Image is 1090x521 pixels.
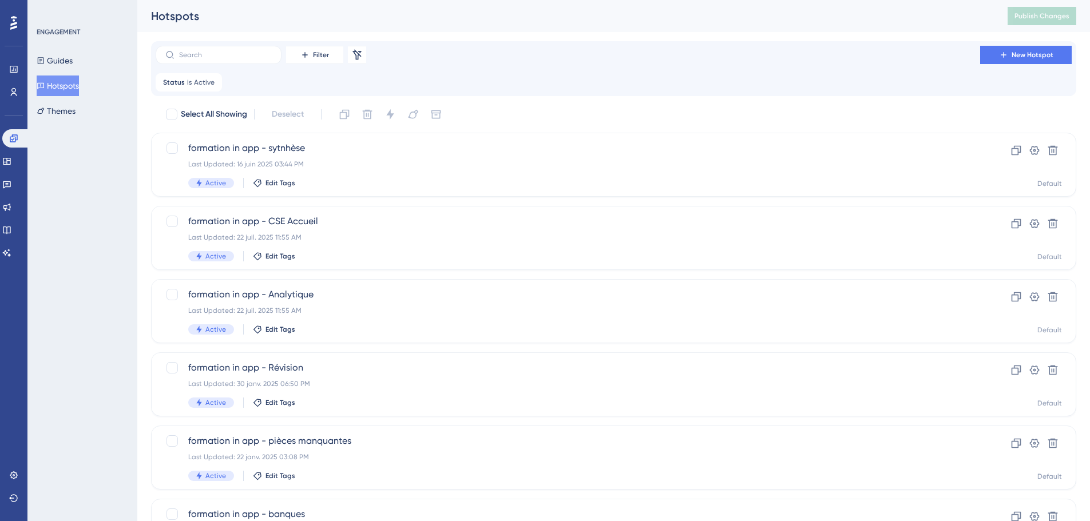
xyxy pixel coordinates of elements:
[313,50,329,59] span: Filter
[188,160,948,169] div: Last Updated: 16 juin 2025 03:44 PM
[265,398,295,407] span: Edit Tags
[261,104,314,125] button: Deselect
[187,78,192,87] span: is
[188,361,948,375] span: formation in app - Révision
[205,252,226,261] span: Active
[286,46,343,64] button: Filter
[1037,252,1062,261] div: Default
[253,178,295,188] button: Edit Tags
[188,233,948,242] div: Last Updated: 22 juil. 2025 11:55 AM
[151,8,979,24] div: Hotspots
[37,101,76,121] button: Themes
[980,46,1072,64] button: New Hotspot
[1014,11,1069,21] span: Publish Changes
[194,78,215,87] span: Active
[188,379,948,388] div: Last Updated: 30 janv. 2025 06:50 PM
[188,214,948,228] span: formation in app - CSE Accueil
[1037,325,1062,335] div: Default
[1037,472,1062,481] div: Default
[188,306,948,315] div: Last Updated: 22 juil. 2025 11:55 AM
[181,108,247,121] span: Select All Showing
[272,108,304,121] span: Deselect
[188,507,948,521] span: formation in app - banques
[265,471,295,480] span: Edit Tags
[188,288,948,301] span: formation in app - Analytique
[1008,7,1076,25] button: Publish Changes
[253,252,295,261] button: Edit Tags
[1012,50,1053,59] span: New Hotspot
[37,50,73,71] button: Guides
[205,471,226,480] span: Active
[253,471,295,480] button: Edit Tags
[179,51,272,59] input: Search
[188,141,948,155] span: formation in app - sytnhèse
[265,178,295,188] span: Edit Tags
[253,398,295,407] button: Edit Tags
[163,78,185,87] span: Status
[1037,399,1062,408] div: Default
[265,252,295,261] span: Edit Tags
[37,27,80,37] div: ENGAGEMENT
[188,452,948,462] div: Last Updated: 22 janv. 2025 03:08 PM
[205,398,226,407] span: Active
[253,325,295,334] button: Edit Tags
[1037,179,1062,188] div: Default
[188,434,948,448] span: formation in app - pièces manquantes
[265,325,295,334] span: Edit Tags
[205,178,226,188] span: Active
[205,325,226,334] span: Active
[37,75,79,96] button: Hotspots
